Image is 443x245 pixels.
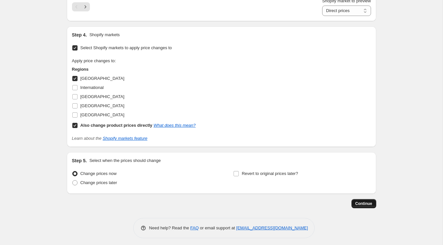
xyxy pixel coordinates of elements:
span: Select Shopify markets to apply price changes to [80,45,172,50]
h2: Step 4. [72,32,87,38]
nav: Pagination [72,2,90,11]
span: Apply price changes to: [72,58,116,63]
span: Revert to original prices later? [242,171,298,176]
a: FAQ [190,225,199,230]
span: International [80,85,104,90]
h3: Regions [72,66,196,73]
button: Continue [351,199,376,208]
span: Change prices now [80,171,117,176]
span: Need help? Read the [149,225,191,230]
span: [GEOGRAPHIC_DATA] [80,112,124,117]
a: Shopify markets feature [103,136,147,141]
span: Continue [355,201,372,206]
span: [GEOGRAPHIC_DATA] [80,94,124,99]
span: or email support at [199,225,236,230]
a: What does this mean? [153,123,195,128]
i: Learn about the [72,136,148,141]
a: [EMAIL_ADDRESS][DOMAIN_NAME] [236,225,308,230]
span: [GEOGRAPHIC_DATA] [80,76,124,81]
h2: Step 5. [72,157,87,164]
b: Also change product prices directly [80,123,152,128]
p: Select when the prices should change [89,157,161,164]
p: Shopify markets [89,32,120,38]
span: Change prices later [80,180,117,185]
button: Next [81,2,90,11]
span: [GEOGRAPHIC_DATA] [80,103,124,108]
